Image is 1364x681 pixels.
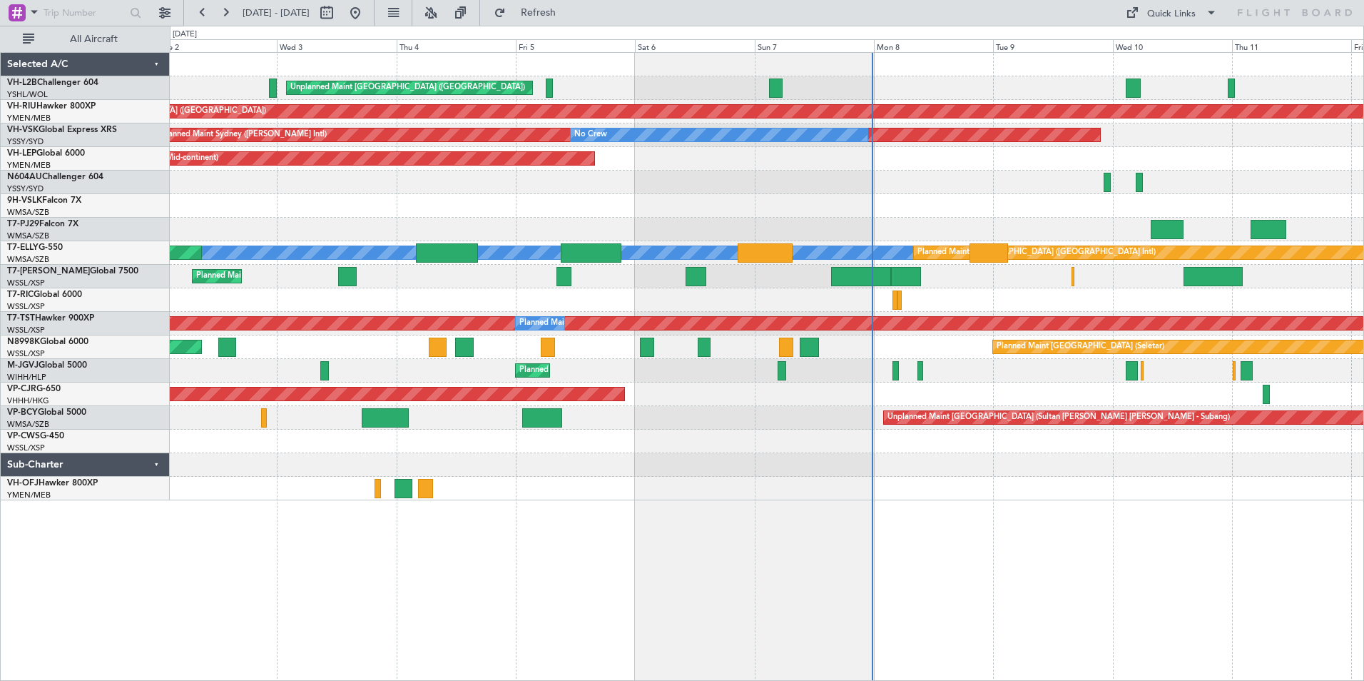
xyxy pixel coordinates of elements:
a: WSSL/XSP [7,348,45,359]
span: VP-CJR [7,385,36,393]
a: WSSL/XSP [7,301,45,312]
span: VP-CWS [7,432,40,440]
a: VHHH/HKG [7,395,49,406]
span: T7-ELLY [7,243,39,252]
span: VH-OFJ [7,479,39,488]
div: Mon 8 [874,39,993,52]
span: T7-RIC [7,291,34,299]
a: T7-TSTHawker 900XP [7,314,94,323]
div: Planned Maint [519,313,571,334]
span: N604AU [7,173,42,181]
span: 9H-VSLK [7,196,42,205]
a: T7-ELLYG-550 [7,243,63,252]
a: WSSL/XSP [7,278,45,288]
div: Planned Maint [GEOGRAPHIC_DATA] ([GEOGRAPHIC_DATA] Intl) [917,242,1156,263]
a: VP-BCYGlobal 5000 [7,408,86,417]
div: Sat 6 [635,39,754,52]
a: VH-RIUHawker 800XP [7,102,96,111]
a: WMSA/SZB [7,231,49,241]
a: T7-[PERSON_NAME]Global 7500 [7,267,138,276]
span: All Aircraft [37,34,151,44]
a: N8998KGlobal 6000 [7,338,88,346]
a: YSSY/SYD [7,136,44,147]
button: Refresh [487,1,573,24]
a: VP-CJRG-650 [7,385,61,393]
span: VH-LEP [7,149,36,158]
a: VH-L2BChallenger 604 [7,79,98,87]
div: Planned Maint [GEOGRAPHIC_DATA] (Seletar) [519,360,687,381]
a: YSSY/SYD [7,183,44,194]
span: VP-BCY [7,408,38,417]
div: Planned Maint Dubai (Al Maktoum Intl) [196,266,337,287]
div: Planned Maint [GEOGRAPHIC_DATA] (Seletar) [997,336,1164,358]
span: T7-[PERSON_NAME] [7,267,90,276]
div: [DATE] [173,29,197,41]
span: VH-VSK [7,126,39,134]
span: T7-TST [7,314,35,323]
button: All Aircraft [16,28,155,51]
div: Unplanned Maint [GEOGRAPHIC_DATA] (Sultan [PERSON_NAME] [PERSON_NAME] - Subang) [887,407,1230,428]
span: N8998K [7,338,40,346]
a: M-JGVJGlobal 5000 [7,361,87,370]
a: N604AUChallenger 604 [7,173,103,181]
a: WMSA/SZB [7,207,49,218]
a: WMSA/SZB [7,254,49,265]
a: WSSL/XSP [7,325,45,336]
a: T7-RICGlobal 6000 [7,291,82,299]
div: Quick Links [1147,7,1196,21]
div: Wed 3 [277,39,396,52]
a: WSSL/XSP [7,443,45,453]
input: Trip Number [44,2,126,24]
div: Wed 10 [1113,39,1232,52]
span: [DATE] - [DATE] [243,6,310,19]
div: Unplanned Maint Sydney ([PERSON_NAME] Intl) [151,124,327,146]
a: VH-LEPGlobal 6000 [7,149,85,158]
a: YMEN/MEB [7,113,51,123]
a: 9H-VSLKFalcon 7X [7,196,81,205]
a: VH-OFJHawker 800XP [7,479,98,488]
div: Thu 11 [1232,39,1351,52]
div: Unplanned Maint [GEOGRAPHIC_DATA] ([GEOGRAPHIC_DATA]) [290,77,525,99]
span: Refresh [509,8,569,18]
a: YMEN/MEB [7,160,51,171]
a: WMSA/SZB [7,419,49,430]
a: VP-CWSG-450 [7,432,64,440]
button: Quick Links [1119,1,1224,24]
a: YMEN/MEB [7,490,51,500]
div: Tue 2 [158,39,277,52]
div: Fri 5 [516,39,635,52]
span: M-JGVJ [7,361,39,370]
span: VH-L2B [7,79,37,87]
div: Thu 4 [397,39,516,52]
div: Sun 7 [755,39,874,52]
span: T7-PJ29 [7,220,39,228]
span: VH-RIU [7,102,36,111]
a: T7-PJ29Falcon 7X [7,220,78,228]
a: WIHH/HLP [7,372,46,383]
a: VH-VSKGlobal Express XRS [7,126,117,134]
a: YSHL/WOL [7,89,48,100]
div: No Crew [574,124,607,146]
div: Tue 9 [993,39,1112,52]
